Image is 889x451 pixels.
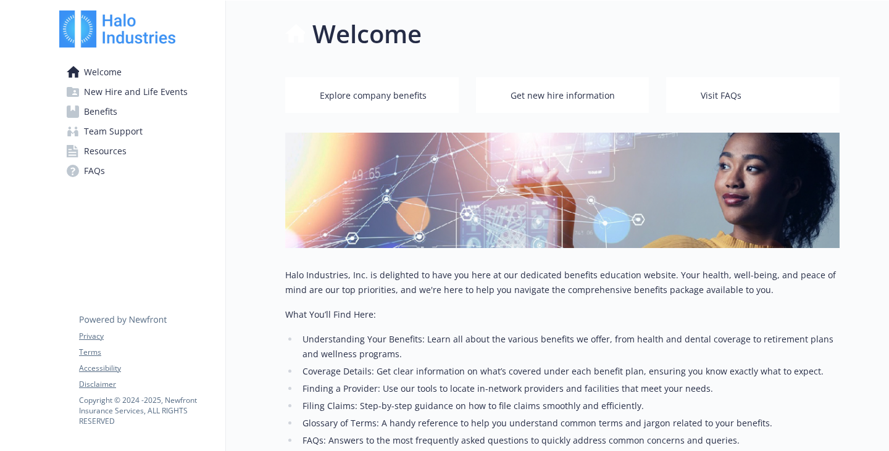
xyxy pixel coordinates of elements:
a: Resources [59,141,215,161]
li: FAQs: Answers to the most frequently asked questions to quickly address common concerns and queries. [299,433,840,448]
a: Privacy [79,331,215,342]
a: Terms [79,347,215,358]
a: Benefits [59,102,215,122]
p: Halo Industries, Inc. is delighted to have you here at our dedicated benefits education website. ... [285,268,840,297]
a: Welcome [59,62,215,82]
span: New Hire and Life Events [84,82,188,102]
p: Copyright © 2024 - 2025 , Newfront Insurance Services, ALL RIGHTS RESERVED [79,395,215,426]
li: Filing Claims: Step-by-step guidance on how to file claims smoothly and efficiently. [299,399,840,413]
li: Coverage Details: Get clear information on what’s covered under each benefit plan, ensuring you k... [299,364,840,379]
span: Resources [84,141,127,161]
h1: Welcome [312,15,422,52]
a: FAQs [59,161,215,181]
a: Team Support [59,122,215,141]
p: What You’ll Find Here: [285,307,840,322]
span: Team Support [84,122,143,141]
a: Disclaimer [79,379,215,390]
a: New Hire and Life Events [59,82,215,102]
span: Visit FAQs [701,84,741,107]
li: Finding a Provider: Use our tools to locate in-network providers and facilities that meet your ne... [299,381,840,396]
button: Get new hire information [476,77,649,113]
span: Explore company benefits [320,84,427,107]
button: Explore company benefits [285,77,459,113]
li: Glossary of Terms: A handy reference to help you understand common terms and jargon related to yo... [299,416,840,431]
span: FAQs [84,161,105,181]
span: Benefits [84,102,117,122]
span: Get new hire information [511,84,615,107]
a: Accessibility [79,363,215,374]
button: Visit FAQs [666,77,840,113]
img: overview page banner [285,133,840,248]
span: Welcome [84,62,122,82]
li: Understanding Your Benefits: Learn all about the various benefits we offer, from health and denta... [299,332,840,362]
